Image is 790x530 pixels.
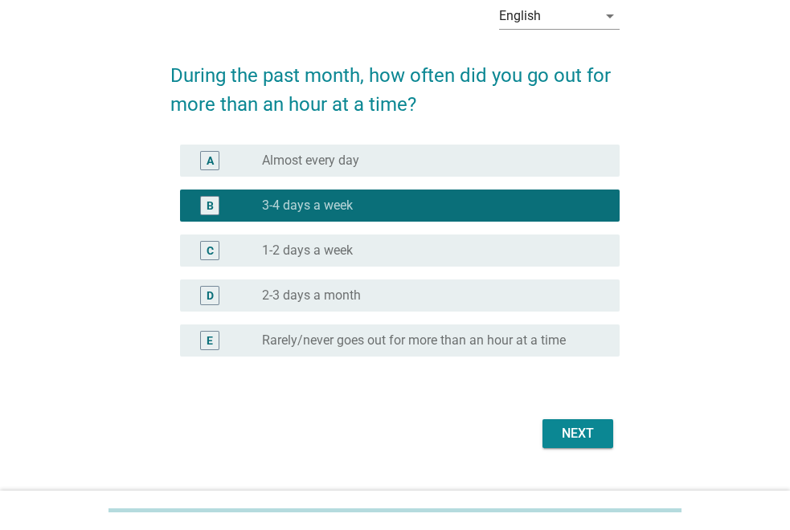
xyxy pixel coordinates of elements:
[262,153,359,169] label: Almost every day
[262,198,353,214] label: 3-4 days a week
[207,332,213,349] div: E
[207,242,214,259] div: C
[207,197,214,214] div: B
[542,419,613,448] button: Next
[262,287,361,304] label: 2-3 days a month
[555,424,600,443] div: Next
[499,9,541,23] div: English
[207,152,214,169] div: A
[600,6,620,26] i: arrow_drop_down
[170,45,620,119] h2: During the past month, how often did you go out for more than an hour at a time?
[262,243,353,259] label: 1-2 days a week
[262,332,566,349] label: Rarely/never goes out for more than an hour at a time
[207,287,214,304] div: D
